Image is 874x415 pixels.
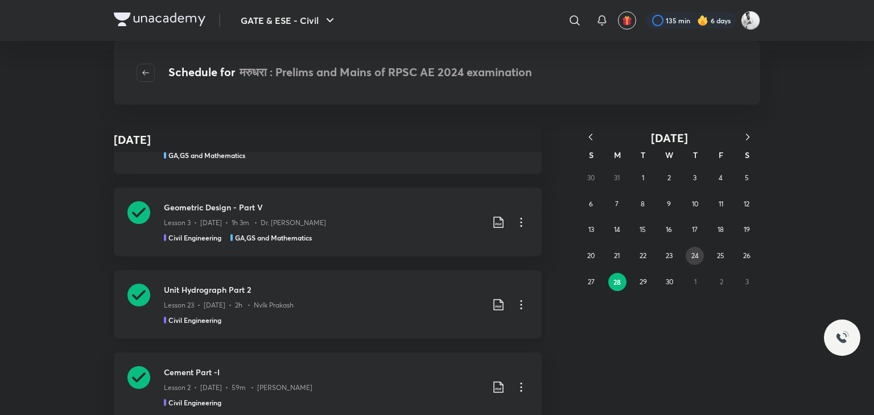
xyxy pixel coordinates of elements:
abbr: April 6, 2025 [589,200,593,208]
abbr: Monday [614,150,621,160]
abbr: Thursday [693,150,698,160]
h5: GA,GS and Mathematics [168,150,245,160]
abbr: April 5, 2025 [745,173,749,182]
button: April 13, 2025 [582,221,600,239]
h5: Civil Engineering [168,397,221,408]
button: April 26, 2025 [737,247,756,265]
abbr: April 11, 2025 [719,200,723,208]
abbr: April 28, 2025 [613,277,621,287]
button: April 12, 2025 [737,195,756,213]
a: Geometric Design - Part VLesson 3 • [DATE] • 1h 3m • Dr. [PERSON_NAME]Civil EngineeringGA,GS and ... [114,188,542,256]
abbr: April 26, 2025 [743,251,751,260]
button: April 20, 2025 [582,247,600,265]
button: April 14, 2025 [608,221,626,239]
button: April 29, 2025 [634,273,653,291]
abbr: April 7, 2025 [615,200,619,208]
abbr: April 2, 2025 [667,173,671,182]
button: April 19, 2025 [737,221,756,239]
button: April 9, 2025 [660,195,678,213]
button: April 15, 2025 [634,221,652,239]
abbr: April 27, 2025 [588,277,595,286]
a: Company Logo [114,13,205,29]
button: [DATE] [603,131,735,145]
button: April 18, 2025 [712,221,730,239]
h3: Unit Hydrograph Part 2 [164,284,483,296]
h5: Civil Engineering [168,233,221,243]
abbr: Tuesday [641,150,645,160]
abbr: April 9, 2025 [667,200,671,208]
button: April 21, 2025 [608,247,626,265]
button: April 24, 2025 [686,247,704,265]
button: April 4, 2025 [712,169,730,187]
h5: GA,GS and Mathematics [235,233,312,243]
button: April 16, 2025 [660,221,678,239]
abbr: April 20, 2025 [587,251,595,260]
img: Company Logo [114,13,205,26]
p: Lesson 23 • [DATE] • 2h • Nvlk Prakash [164,300,294,310]
span: [DATE] [651,130,688,146]
button: April 7, 2025 [608,195,626,213]
button: April 8, 2025 [634,195,652,213]
button: April 11, 2025 [712,195,730,213]
button: April 3, 2025 [686,169,704,187]
abbr: April 10, 2025 [692,200,698,208]
abbr: Wednesday [665,150,673,160]
h3: Geometric Design - Part V [164,201,483,213]
button: April 5, 2025 [737,169,756,187]
h5: Civil Engineering [168,315,221,325]
button: April 23, 2025 [660,247,678,265]
span: मरुधरा : Prelims and Mains of RPSC AE 2024 examination [240,64,532,80]
abbr: April 3, 2025 [693,173,696,182]
abbr: April 4, 2025 [719,173,723,182]
img: sveer yadav [741,11,760,30]
button: April 30, 2025 [660,273,678,291]
abbr: Sunday [589,150,593,160]
abbr: Friday [719,150,723,160]
button: April 10, 2025 [686,195,704,213]
h4: [DATE] [114,131,151,148]
p: Lesson 2 • [DATE] • 59m • [PERSON_NAME] [164,383,312,393]
button: April 25, 2025 [712,247,730,265]
abbr: April 24, 2025 [691,251,699,260]
button: April 17, 2025 [686,221,704,239]
abbr: April 14, 2025 [614,225,620,234]
abbr: April 12, 2025 [744,200,749,208]
h4: Schedule for [168,64,532,82]
button: April 27, 2025 [582,273,600,291]
button: April 1, 2025 [634,169,652,187]
abbr: April 1, 2025 [642,173,644,182]
img: ttu [835,331,849,345]
h3: Cement Part -I [164,366,483,378]
abbr: April 18, 2025 [718,225,724,234]
abbr: April 19, 2025 [744,225,750,234]
abbr: April 25, 2025 [717,251,724,260]
abbr: April 17, 2025 [692,225,698,234]
abbr: April 8, 2025 [641,200,645,208]
abbr: April 30, 2025 [666,277,673,286]
abbr: April 22, 2025 [640,251,646,260]
button: GATE & ESE - Civil [234,9,344,32]
button: April 22, 2025 [634,247,652,265]
abbr: Saturday [745,150,749,160]
abbr: April 21, 2025 [614,251,620,260]
img: streak [697,15,708,26]
button: April 6, 2025 [582,195,600,213]
abbr: April 23, 2025 [666,251,673,260]
abbr: April 15, 2025 [640,225,646,234]
button: avatar [618,11,636,30]
a: Unit Hydrograph Part 2Lesson 23 • [DATE] • 2h • Nvlk PrakashCivil Engineering [114,270,542,339]
button: April 28, 2025 [608,273,626,291]
abbr: April 16, 2025 [666,225,672,234]
abbr: April 13, 2025 [588,225,594,234]
p: Lesson 3 • [DATE] • 1h 3m • Dr. [PERSON_NAME] [164,218,326,228]
img: avatar [622,15,632,26]
button: April 2, 2025 [660,169,678,187]
abbr: April 29, 2025 [640,277,647,286]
